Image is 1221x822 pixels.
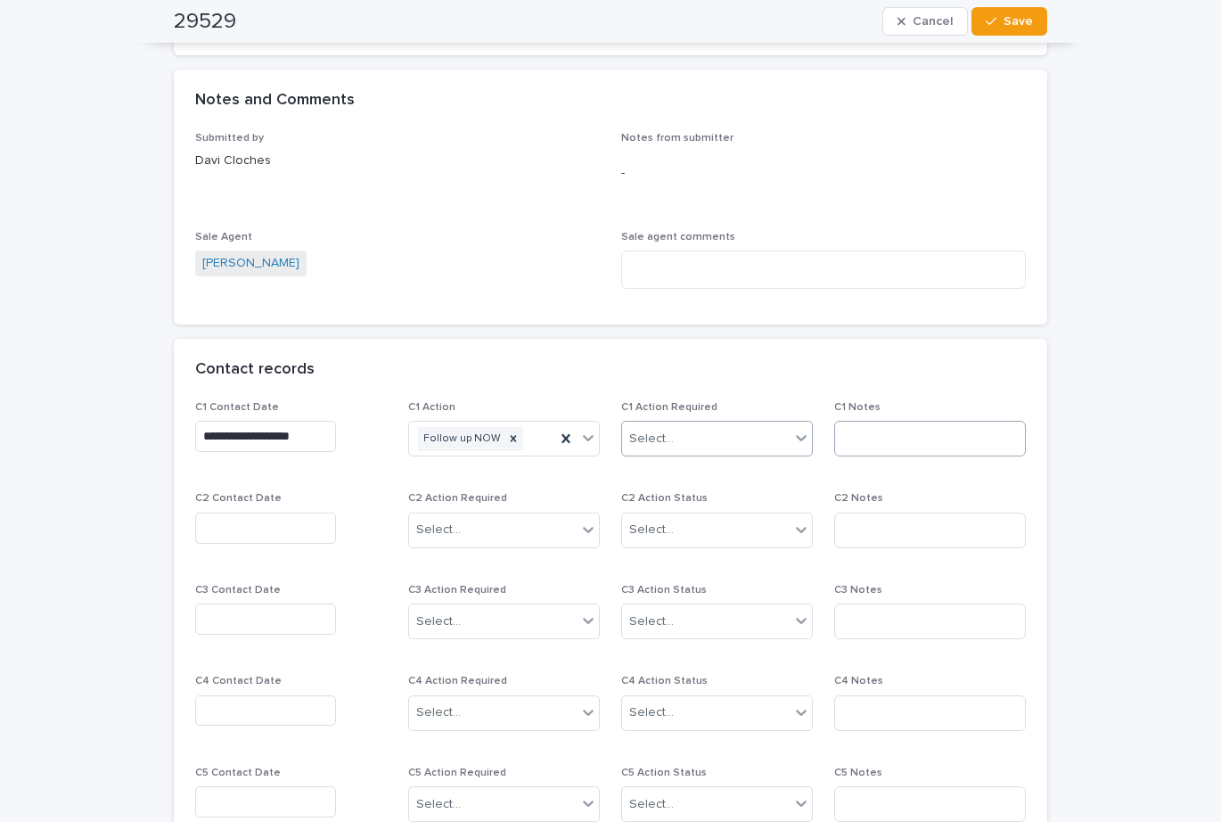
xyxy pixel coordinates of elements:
[195,91,355,111] h2: Notes and Comments
[416,703,461,722] div: Select...
[834,676,883,686] span: C4 Notes
[195,676,282,686] span: C4 Contact Date
[408,768,506,778] span: C5 Action Required
[1004,15,1033,28] span: Save
[621,585,707,596] span: C3 Action Status
[971,7,1047,36] button: Save
[629,430,674,448] div: Select...
[629,521,674,539] div: Select...
[621,676,708,686] span: C4 Action Status
[834,402,881,413] span: C1 Notes
[621,133,733,144] span: Notes from submitter
[834,585,882,596] span: C3 Notes
[195,402,279,413] span: C1 Contact Date
[621,232,735,242] span: Sale agent comments
[195,232,252,242] span: Sale Agent
[629,703,674,722] div: Select...
[629,612,674,631] div: Select...
[834,493,883,504] span: C2 Notes
[195,585,281,596] span: C3 Contact Date
[195,360,315,380] h2: Contact records
[416,521,461,539] div: Select...
[621,164,1026,183] p: -
[621,493,708,504] span: C2 Action Status
[418,427,504,451] div: Follow up NOW
[408,676,507,686] span: C4 Action Required
[195,493,282,504] span: C2 Contact Date
[621,768,707,778] span: C5 Action Status
[202,254,299,273] a: [PERSON_NAME]
[913,15,953,28] span: Cancel
[882,7,968,36] button: Cancel
[195,152,600,170] p: Davi Cloches
[408,585,506,596] span: C3 Action Required
[834,768,882,778] span: C5 Notes
[195,133,264,144] span: Submitted by
[408,402,455,413] span: C1 Action
[416,612,461,631] div: Select...
[416,795,461,814] div: Select...
[195,768,281,778] span: C5 Contact Date
[174,9,236,35] h2: 29529
[629,795,674,814] div: Select...
[408,493,507,504] span: C2 Action Required
[621,402,717,413] span: C1 Action Required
